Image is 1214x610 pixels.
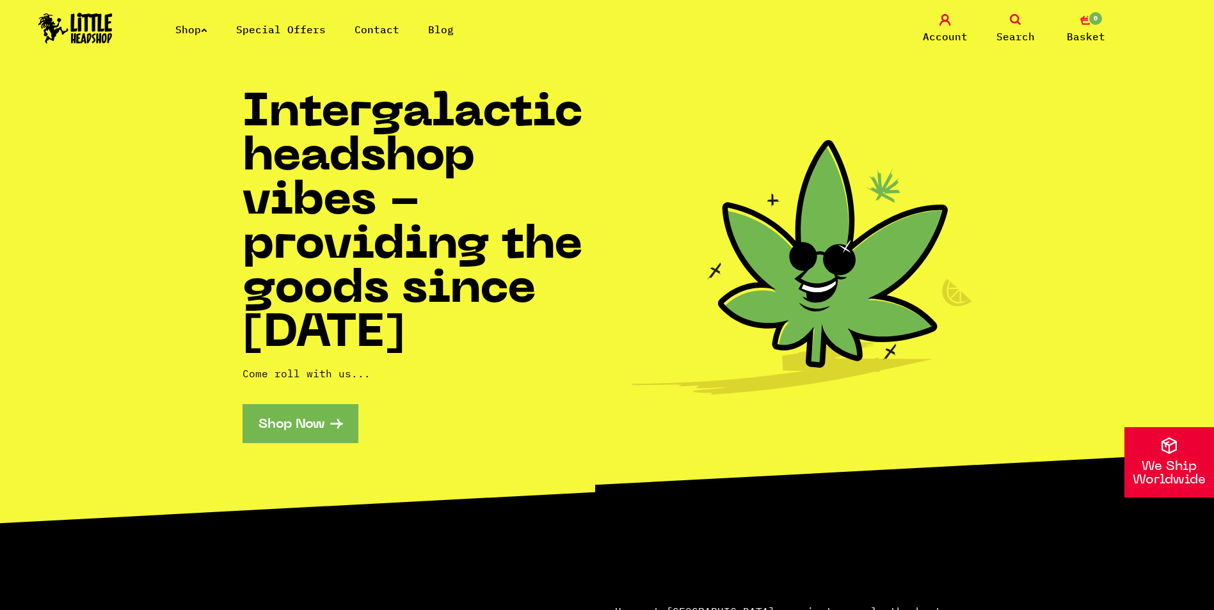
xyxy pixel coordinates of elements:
[1088,11,1103,26] span: 0
[236,23,326,36] a: Special Offers
[923,29,968,44] span: Account
[243,92,607,357] h1: Intergalactic headshop vibes - providing the goods since [DATE]
[243,404,358,443] a: Shop Now
[243,366,607,381] p: Come roll with us...
[175,23,207,36] a: Shop
[984,14,1048,44] a: Search
[1054,14,1118,44] a: 0 Basket
[1067,29,1105,44] span: Basket
[428,23,454,36] a: Blog
[1124,460,1214,487] p: We Ship Worldwide
[996,29,1035,44] span: Search
[38,13,113,43] img: Little Head Shop Logo
[355,23,399,36] a: Contact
